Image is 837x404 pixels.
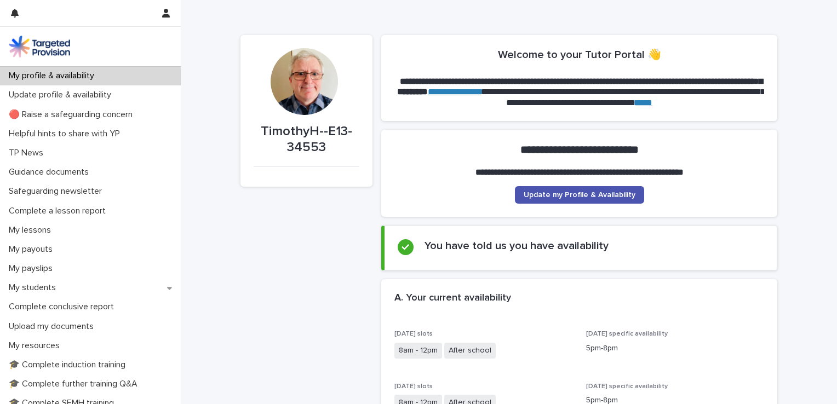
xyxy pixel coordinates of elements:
[586,343,765,354] p: 5pm-8pm
[4,109,141,120] p: 🔴 Raise a safeguarding concern
[4,206,114,216] p: Complete a lesson report
[4,225,60,235] p: My lessons
[4,302,123,312] p: Complete conclusive report
[498,48,661,61] h2: Welcome to your Tutor Portal 👋
[4,282,65,293] p: My students
[394,383,433,390] span: [DATE] slots
[4,340,68,351] p: My resources
[444,343,496,359] span: After school
[4,379,146,389] p: 🎓 Complete further training Q&A
[4,71,103,81] p: My profile & availability
[586,383,668,390] span: [DATE] specific availability
[586,331,668,337] span: [DATE] specific availability
[4,129,129,139] p: Helpful hints to share with YP
[394,331,433,337] span: [DATE] slots
[4,244,61,255] p: My payouts
[4,360,134,370] p: 🎓 Complete induction training
[4,263,61,274] p: My payslips
[254,124,359,155] p: TimothyH--E13-34553
[4,186,111,197] p: Safeguarding newsletter
[4,167,98,177] p: Guidance documents
[4,148,52,158] p: TP News
[524,191,635,199] span: Update my Profile & Availability
[9,36,70,57] img: M5nRWzHhSzIhMunXDL62
[394,292,511,304] h2: A. Your current availability
[515,186,644,204] a: Update my Profile & Availability
[4,321,102,332] p: Upload my documents
[4,90,120,100] p: Update profile & availability
[394,343,442,359] span: 8am - 12pm
[425,239,609,252] h2: You have told us you have availability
